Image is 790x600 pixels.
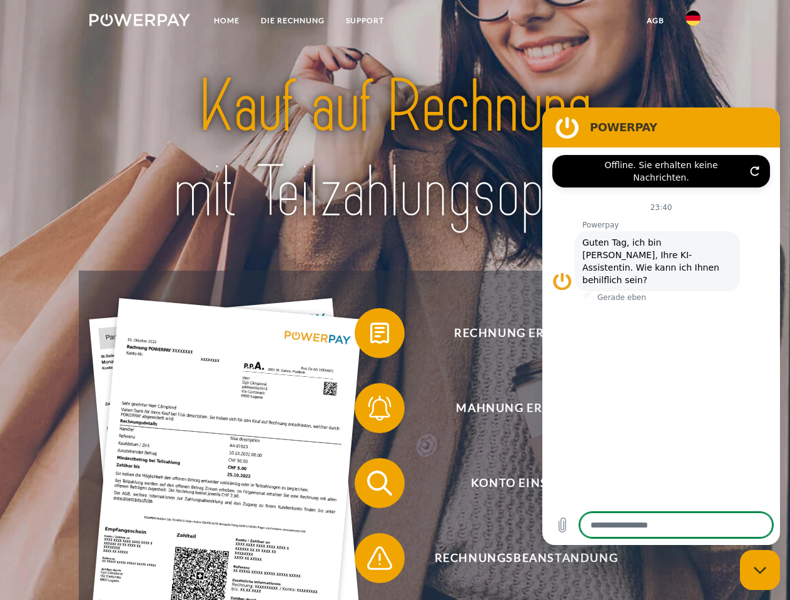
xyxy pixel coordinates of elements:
[373,533,679,583] span: Rechnungsbeanstandung
[364,317,395,349] img: qb_bill.svg
[250,9,335,32] a: DIE RECHNUNG
[364,467,395,499] img: qb_search.svg
[542,107,780,545] iframe: Messaging-Fenster
[364,542,395,574] img: qb_warning.svg
[355,308,680,358] button: Rechnung erhalten?
[355,383,680,433] button: Mahnung erhalten?
[203,9,250,32] a: Home
[364,392,395,424] img: qb_bell.svg
[686,11,701,26] img: de
[373,383,679,433] span: Mahnung erhalten?
[89,14,190,26] img: logo-powerpay-white.svg
[335,9,395,32] a: SUPPORT
[355,533,680,583] button: Rechnungsbeanstandung
[740,550,780,590] iframe: Schaltfläche zum Öffnen des Messaging-Fensters; Konversation läuft
[119,60,671,239] img: title-powerpay_de.svg
[373,458,679,508] span: Konto einsehen
[355,458,680,508] button: Konto einsehen
[636,9,675,32] a: agb
[373,308,679,358] span: Rechnung erhalten?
